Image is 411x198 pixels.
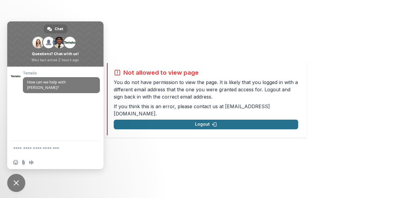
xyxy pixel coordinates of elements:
a: [EMAIL_ADDRESS][DOMAIN_NAME] [114,103,270,117]
button: Logout [114,120,298,129]
span: Insert an emoji [13,160,18,165]
textarea: Compose your message... [13,141,85,156]
span: Chat [55,24,63,33]
span: Send a file [21,160,26,165]
p: If you think this is an error, please contact us at . [114,103,298,117]
span: Audio message [29,160,34,165]
p: You do not have permission to view the page. It is likely that you logged in with a different ema... [114,79,298,100]
span: Temelio [23,71,100,75]
span: How can we help with [PERSON_NAME]? [27,80,66,90]
h2: Not allowed to view page [123,69,199,76]
a: Chat [44,24,67,33]
a: Close chat [7,174,25,192]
